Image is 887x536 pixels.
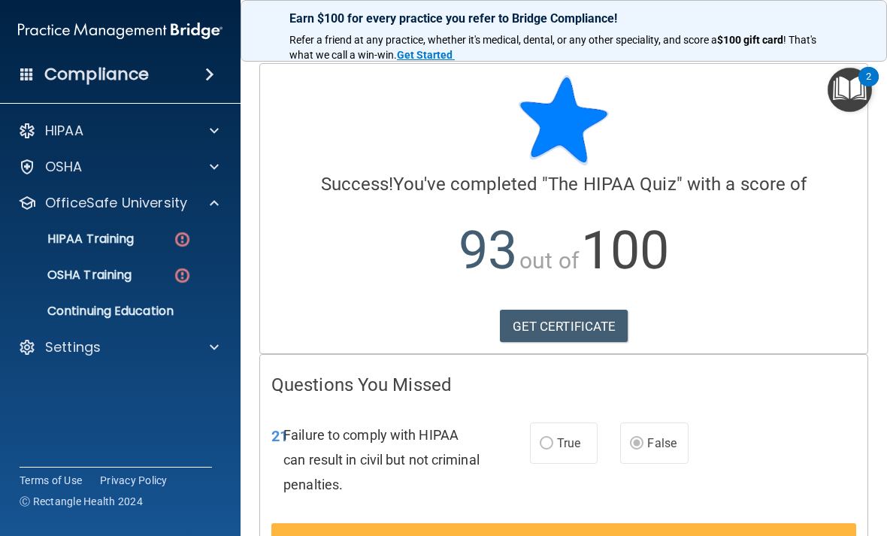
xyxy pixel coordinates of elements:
[557,436,580,450] span: True
[18,16,223,46] img: PMB logo
[271,427,288,445] span: 21
[18,122,219,140] a: HIPAA
[173,266,192,285] img: danger-circle.6113f641.png
[828,68,872,112] button: Open Resource Center, 2 new notifications
[173,230,192,249] img: danger-circle.6113f641.png
[283,427,480,492] span: Failure to comply with HIPAA can result in civil but not criminal penalties.
[45,194,187,212] p: OfficeSafe University
[717,34,783,46] strong: $100 gift card
[10,304,215,319] p: Continuing Education
[45,158,83,176] p: OSHA
[397,49,455,61] a: Get Started
[18,338,219,356] a: Settings
[18,194,219,212] a: OfficeSafe University
[45,122,83,140] p: HIPAA
[581,220,669,281] span: 100
[647,436,677,450] span: False
[866,77,871,96] div: 2
[20,473,82,488] a: Terms of Use
[10,232,134,247] p: HIPAA Training
[271,174,856,194] h4: You've completed " " with a score of
[271,375,856,395] h4: Questions You Missed
[397,49,453,61] strong: Get Started
[10,268,132,283] p: OSHA Training
[18,158,219,176] a: OSHA
[289,34,819,61] span: ! That's what we call a win-win.
[519,247,579,274] span: out of
[500,310,628,343] a: GET CERTIFICATE
[459,220,517,281] span: 93
[289,34,717,46] span: Refer a friend at any practice, whether it's medical, dental, or any other speciality, and score a
[630,438,643,450] input: False
[548,174,676,195] span: The HIPAA Quiz
[44,64,149,85] h4: Compliance
[321,174,394,195] span: Success!
[519,75,609,165] img: blue-star-rounded.9d042014.png
[20,494,143,509] span: Ⓒ Rectangle Health 2024
[100,473,168,488] a: Privacy Policy
[289,11,838,26] p: Earn $100 for every practice you refer to Bridge Compliance!
[45,338,101,356] p: Settings
[540,438,553,450] input: True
